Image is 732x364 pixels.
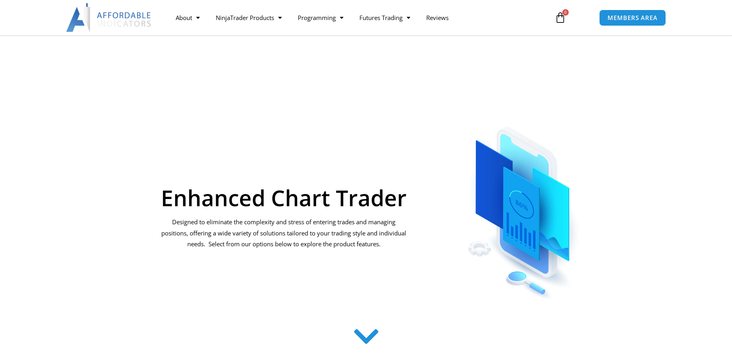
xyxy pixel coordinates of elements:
span: MEMBERS AREA [608,15,658,21]
img: ChartTrader | Affordable Indicators – NinjaTrader [442,107,606,302]
a: MEMBERS AREA [599,10,666,26]
a: Futures Trading [351,8,418,27]
img: LogoAI | Affordable Indicators – NinjaTrader [66,3,152,32]
a: About [168,8,208,27]
h1: Enhanced Chart Trader [160,187,407,209]
a: Programming [290,8,351,27]
a: 0 [543,6,578,29]
a: Reviews [418,8,457,27]
a: NinjaTrader Products [208,8,290,27]
span: 0 [562,9,569,16]
p: Designed to eliminate the complexity and stress of entering trades and managing positions, offeri... [160,217,407,250]
nav: Menu [168,8,545,27]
